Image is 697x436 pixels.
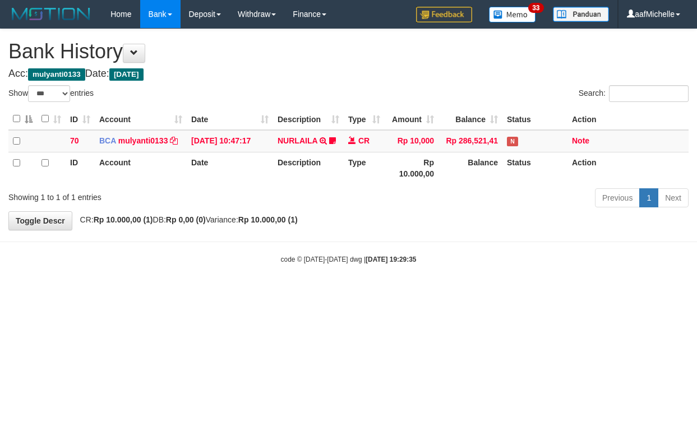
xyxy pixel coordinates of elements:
[366,256,416,263] strong: [DATE] 19:29:35
[385,130,438,152] td: Rp 10,000
[8,211,72,230] a: Toggle Descr
[385,108,438,130] th: Amount: activate to sort column ascending
[528,3,543,13] span: 33
[438,108,502,130] th: Balance: activate to sort column ascending
[238,215,298,224] strong: Rp 10.000,00 (1)
[281,256,417,263] small: code © [DATE]-[DATE] dwg |
[8,108,37,130] th: : activate to sort column descending
[187,152,273,184] th: Date
[166,215,206,224] strong: Rp 0,00 (0)
[70,136,79,145] span: 70
[187,130,273,152] td: [DATE] 10:47:17
[344,108,385,130] th: Type: activate to sort column ascending
[344,152,385,184] th: Type
[94,215,153,224] strong: Rp 10.000,00 (1)
[273,152,344,184] th: Description
[502,108,567,130] th: Status
[489,7,536,22] img: Button%20Memo.svg
[567,152,689,184] th: Action
[553,7,609,22] img: panduan.png
[658,188,689,207] a: Next
[8,187,282,203] div: Showing 1 to 1 of 1 entries
[595,188,640,207] a: Previous
[639,188,658,207] a: 1
[66,108,95,130] th: ID: activate to sort column ascending
[37,108,66,130] th: : activate to sort column ascending
[507,137,518,146] span: Has Note
[8,6,94,22] img: MOTION_logo.png
[170,136,178,145] a: Copy mulyanti0133 to clipboard
[273,108,344,130] th: Description: activate to sort column ascending
[8,68,689,80] h4: Acc: Date:
[385,152,438,184] th: Rp 10.000,00
[572,136,589,145] a: Note
[502,152,567,184] th: Status
[567,108,689,130] th: Action
[66,152,95,184] th: ID
[278,136,317,145] a: NURLAILA
[28,85,70,102] select: Showentries
[28,68,85,81] span: mulyanti0133
[75,215,298,224] span: CR: DB: Variance:
[358,136,370,145] span: CR
[8,85,94,102] label: Show entries
[109,68,144,81] span: [DATE]
[438,152,502,184] th: Balance
[187,108,273,130] th: Date: activate to sort column ascending
[8,40,689,63] h1: Bank History
[416,7,472,22] img: Feedback.jpg
[99,136,116,145] span: BCA
[438,130,502,152] td: Rp 286,521,41
[579,85,689,102] label: Search:
[609,85,689,102] input: Search:
[95,152,187,184] th: Account
[118,136,168,145] a: mulyanti0133
[95,108,187,130] th: Account: activate to sort column ascending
